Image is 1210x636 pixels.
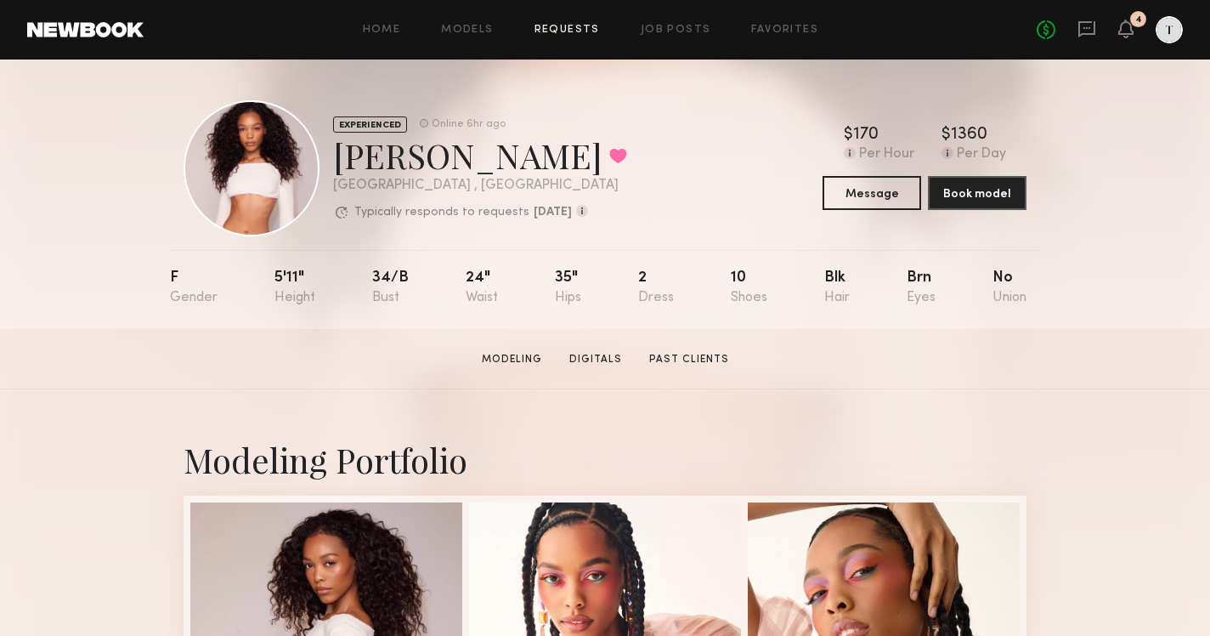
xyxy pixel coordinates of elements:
[1135,15,1142,25] div: 4
[928,176,1026,210] button: Book model
[563,352,629,367] a: Digitals
[641,25,711,36] a: Job Posts
[333,133,627,178] div: [PERSON_NAME]
[824,270,850,305] div: Blk
[274,270,315,305] div: 5'11"
[555,270,581,305] div: 35"
[859,147,914,162] div: Per Hour
[333,179,627,193] div: [GEOGRAPHIC_DATA] , [GEOGRAPHIC_DATA]
[823,176,921,210] button: Message
[731,270,767,305] div: 10
[372,270,409,305] div: 34/b
[170,270,218,305] div: F
[354,207,529,219] p: Typically responds to requests
[642,352,736,367] a: Past Clients
[844,127,853,144] div: $
[363,25,401,36] a: Home
[941,127,951,144] div: $
[951,127,987,144] div: 1360
[184,437,1026,482] div: Modeling Portfolio
[853,127,879,144] div: 170
[475,352,549,367] a: Modeling
[957,147,1006,162] div: Per Day
[534,207,572,219] b: [DATE]
[751,25,818,36] a: Favorites
[638,270,674,305] div: 2
[992,270,1026,305] div: No
[432,119,506,130] div: Online 6hr ago
[907,270,936,305] div: Brn
[534,25,600,36] a: Requests
[466,270,498,305] div: 24"
[333,116,407,133] div: EXPERIENCED
[441,25,493,36] a: Models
